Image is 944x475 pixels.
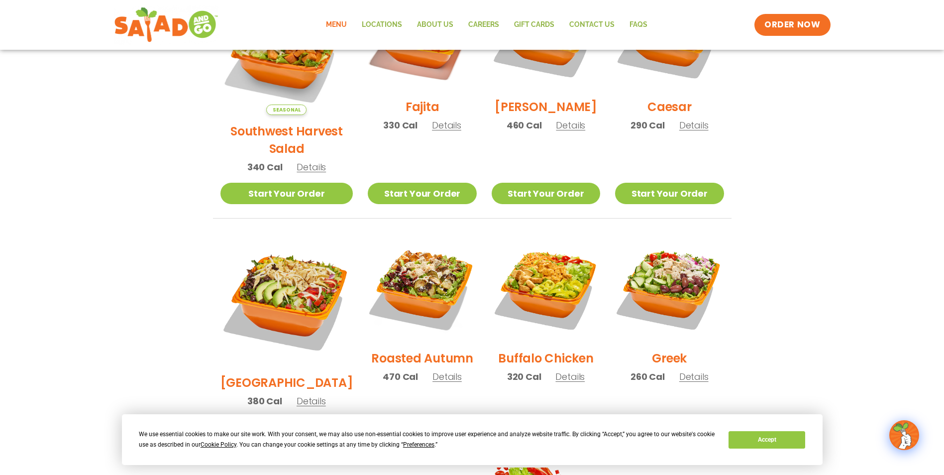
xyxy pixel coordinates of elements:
[368,234,476,342] img: Product photo for Roasted Autumn Salad
[679,119,709,131] span: Details
[764,19,820,31] span: ORDER NOW
[652,350,687,367] h2: Greek
[371,350,473,367] h2: Roasted Autumn
[498,350,593,367] h2: Buffalo Chicken
[630,119,665,132] span: 290 Cal
[406,98,439,116] h2: Fajita
[354,13,410,36] a: Locations
[492,234,600,342] img: Product photo for Buffalo Chicken Salad
[432,119,461,131] span: Details
[556,119,585,131] span: Details
[383,370,418,383] span: 470 Cal
[562,13,622,36] a: Contact Us
[139,429,717,450] div: We use essential cookies to make our site work. With your consent, we may also use non-essential ...
[318,13,354,36] a: Menu
[507,13,562,36] a: GIFT CARDS
[122,414,823,465] div: Cookie Consent Prompt
[220,122,353,157] h2: Southwest Harvest Salad
[555,370,585,383] span: Details
[461,13,507,36] a: Careers
[403,441,434,448] span: Preferences
[622,13,655,36] a: FAQs
[201,441,236,448] span: Cookie Policy
[368,183,476,204] a: Start Your Order
[297,395,326,407] span: Details
[492,183,600,204] a: Start Your Order
[114,5,219,45] img: new-SAG-logo-768×292
[432,370,462,383] span: Details
[247,394,282,408] span: 380 Cal
[383,119,418,132] span: 330 Cal
[507,370,541,383] span: 320 Cal
[754,14,830,36] a: ORDER NOW
[297,161,326,173] span: Details
[318,13,655,36] nav: Menu
[615,183,724,204] a: Start Your Order
[266,105,307,115] span: Seasonal
[729,431,805,449] button: Accept
[890,421,918,449] img: wpChatIcon
[495,98,597,116] h2: [PERSON_NAME]
[507,119,542,132] span: 460 Cal
[247,160,283,174] span: 340 Cal
[679,370,709,383] span: Details
[220,374,353,391] h2: [GEOGRAPHIC_DATA]
[220,183,353,204] a: Start Your Order
[647,98,692,116] h2: Caesar
[615,234,724,342] img: Product photo for Greek Salad
[220,234,353,366] img: Product photo for BBQ Ranch Salad
[410,13,461,36] a: About Us
[630,370,665,383] span: 260 Cal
